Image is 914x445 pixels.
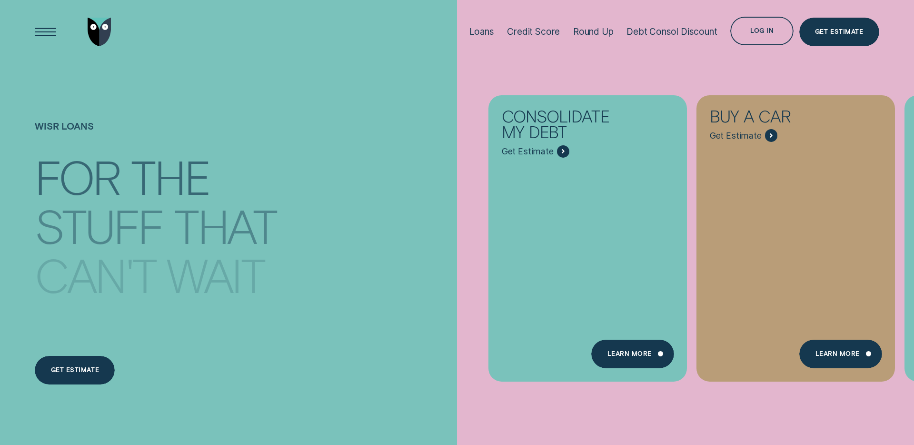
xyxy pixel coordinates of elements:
[174,202,276,247] div: that
[131,153,209,198] div: the
[35,146,278,279] h4: For the stuff that can't wait
[502,146,554,157] span: Get Estimate
[626,26,717,37] div: Debt Consol Discount
[710,131,762,141] span: Get Estimate
[710,108,837,129] div: Buy a car
[35,356,115,384] a: Get estimate
[799,18,879,46] a: Get Estimate
[799,340,882,368] a: Learn More
[35,153,120,198] div: For
[507,26,560,37] div: Credit Score
[573,26,614,37] div: Round Up
[35,121,278,150] h1: Wisr loans
[35,202,163,247] div: stuff
[88,18,111,46] img: Wisr
[730,17,794,45] button: Log in
[502,108,629,145] div: Consolidate my debt
[31,18,60,46] button: Open Menu
[35,252,156,296] div: can't
[469,26,494,37] div: Loans
[591,340,674,368] a: Learn more
[488,95,687,373] a: Consolidate my debt - Learn more
[696,95,895,373] a: Buy a car - Learn more
[167,252,264,296] div: wait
